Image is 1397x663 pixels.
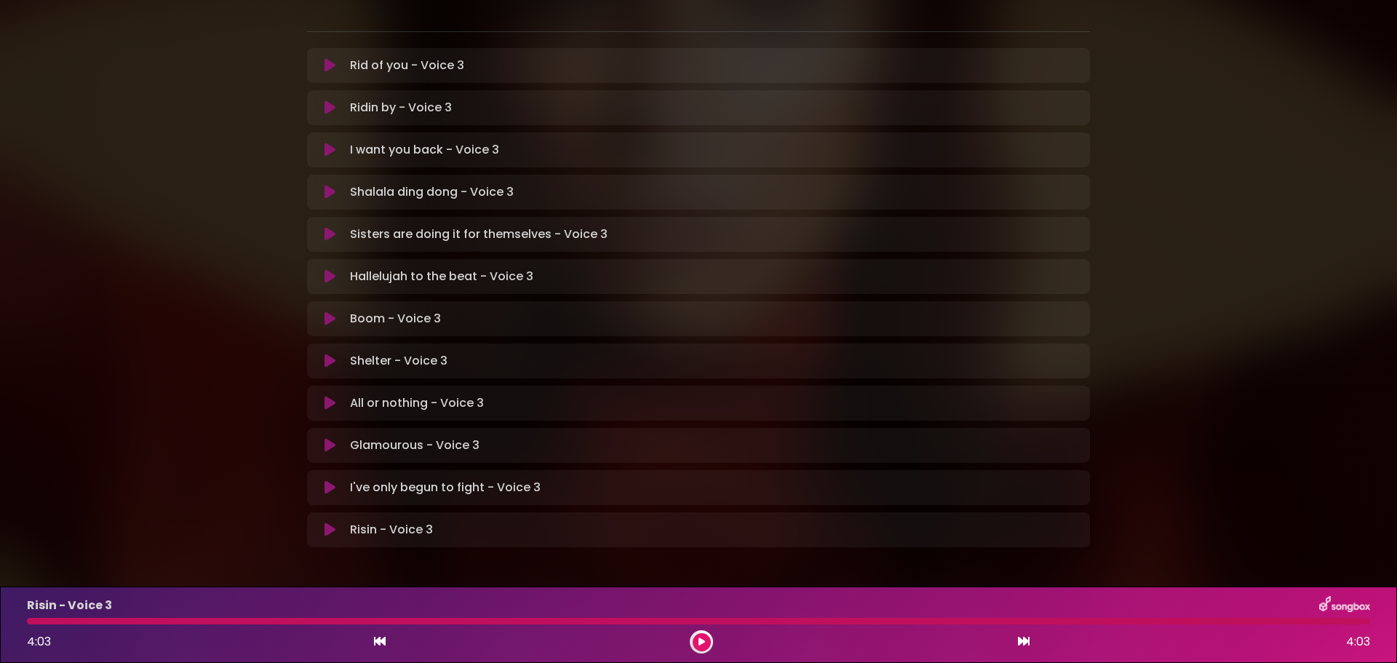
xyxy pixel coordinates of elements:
p: Shelter - Voice 3 [350,352,447,370]
p: Risin - Voice 3 [350,521,433,539]
p: Sisters are doing it for themselves - Voice 3 [350,226,608,243]
p: Risin - Voice 3 [27,597,112,614]
p: Rid of you - Voice 3 [350,57,464,74]
p: Hallelujah to the beat - Voice 3 [350,268,533,285]
p: All or nothing - Voice 3 [350,394,484,412]
p: Glamourous - Voice 3 [350,437,479,454]
p: I want you back - Voice 3 [350,141,499,159]
p: Shalala ding dong - Voice 3 [350,183,514,201]
img: songbox-logo-white.png [1319,596,1370,615]
p: I've only begun to fight - Voice 3 [350,479,541,496]
p: Ridin by - Voice 3 [350,99,452,116]
p: Boom - Voice 3 [350,310,441,327]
